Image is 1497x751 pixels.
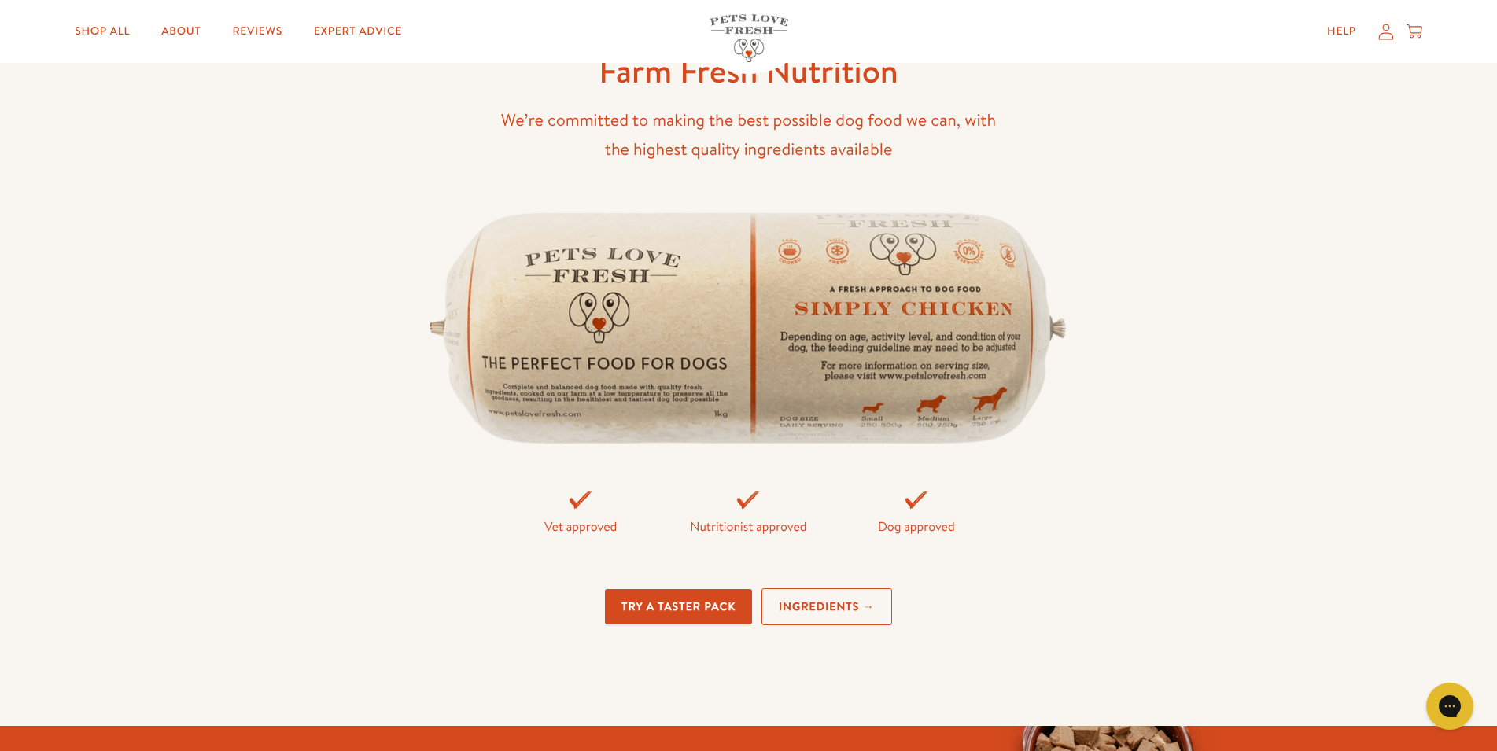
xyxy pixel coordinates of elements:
[710,14,788,62] img: Pets Love Fresh
[219,16,294,47] a: Reviews
[497,7,1001,93] h1: The Result: Farm Fresh Nutrition
[605,589,752,624] a: Try a taster pack
[497,517,665,538] div: Vet approved
[1418,677,1481,735] iframe: Gorgias live chat messenger
[149,16,213,47] a: About
[62,16,142,47] a: Shop All
[832,517,1000,538] div: Dog approved
[497,105,1001,163] p: We’re committed to making the best possible dog food we can, with the highest quality ingredients...
[301,16,415,47] a: Expert Advice
[1314,16,1369,47] a: Help
[665,517,832,538] div: Nutritionist approved
[761,588,892,625] a: Ingredients →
